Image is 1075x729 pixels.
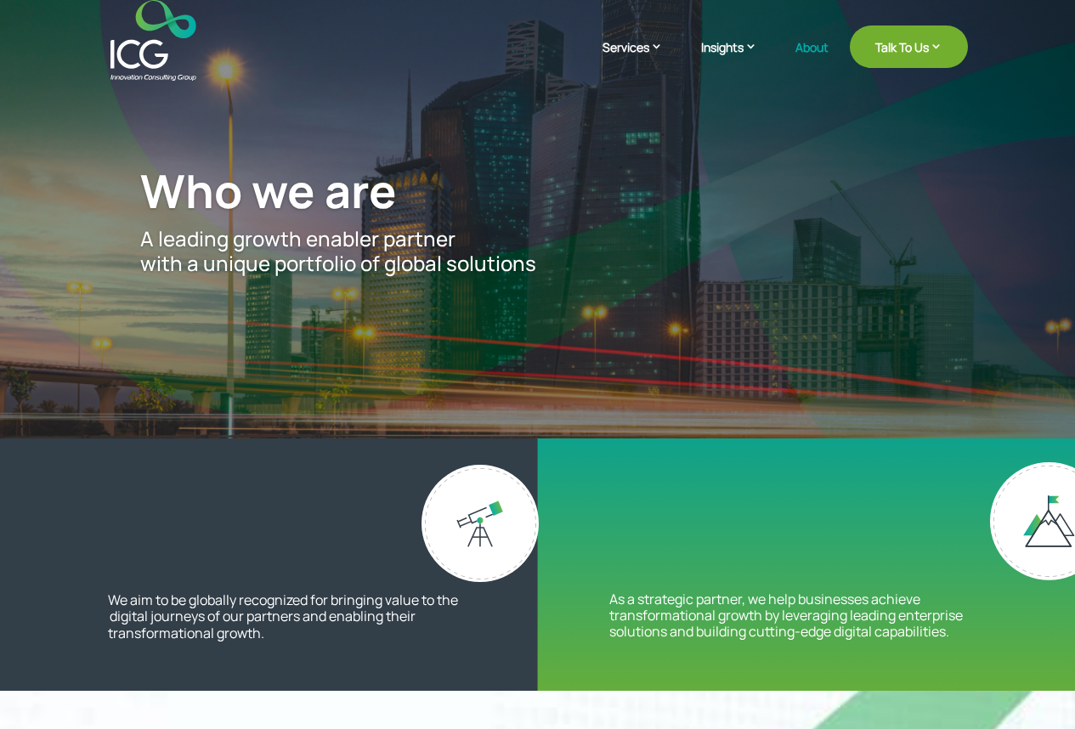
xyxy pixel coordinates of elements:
p: As a strategic partner, we help businesses achieve transformational growth by leveraging leading ... [609,591,967,641]
a: Insights [701,38,774,81]
a: Services [603,38,680,81]
p: We aim to be globally recognized for bringing value to the digital journeys of our partners and e... [108,592,459,641]
a: Talk To Us [850,25,968,68]
img: Our vision - ICG [422,465,539,582]
span: Who we are [140,159,397,222]
p: A leading growth enabler partner with a unique portfolio of global solutions [140,227,935,276]
a: About [795,41,829,81]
